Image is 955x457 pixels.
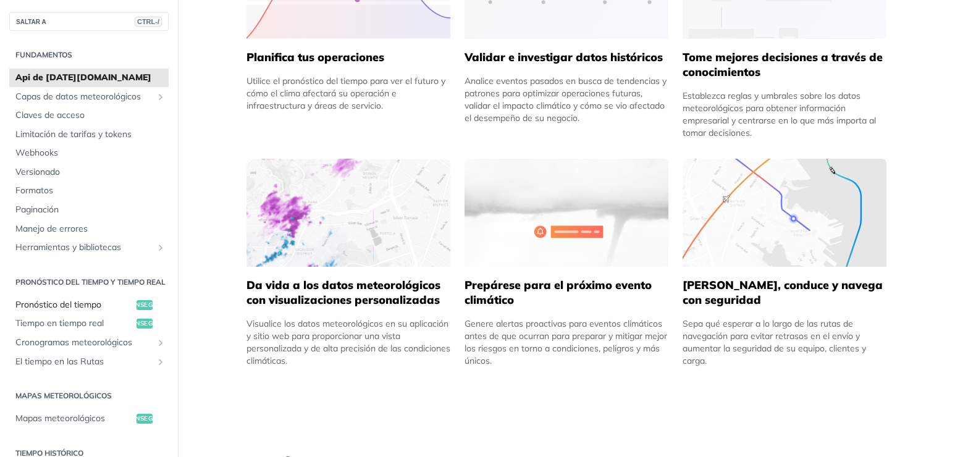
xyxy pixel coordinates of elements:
span: Paginación [15,204,166,216]
span: Mapas meteorológicos [15,413,133,425]
a: Limitación de tarifas y tokens [9,125,169,144]
span: Versionado [15,166,166,178]
span: Capas de datos meteorológicos [15,91,153,103]
h2: Mapas meteorológicos [9,390,169,401]
h5: Prepárese para el próximo evento climático [465,278,668,308]
img: 994b3d6-mask-group-32x.svg [683,159,886,267]
h5: Validar e investigar datos históricos [465,50,668,65]
h5: [PERSON_NAME], conduce y navega con seguridad [683,278,886,308]
h5: Da vida a los datos meteorológicos con visualizaciones personalizadas [246,278,450,308]
span: Cronogramas meteorológicos [15,337,153,349]
button: SALTAR ACTRL-/ [9,12,169,31]
span: Claves de acceso [15,109,166,122]
a: Tiempo en tiempo realconseguir [9,314,169,333]
a: Formatos [9,182,169,200]
img: 2c0a313-group-496-12x.svg [465,159,668,267]
a: Paginación [9,201,169,219]
a: Versionado [9,163,169,182]
h5: Planifica tus operaciones [246,50,450,65]
a: Webhooks [9,144,169,162]
div: Visualice los datos meteorológicos en su aplicación y sitio web para proporcionar una vista perso... [246,317,450,367]
div: Genere alertas proactivas para eventos climáticos antes de que ocurran para preparar y mitigar me... [465,317,668,367]
span: conseguir [137,414,153,424]
h5: Tome mejores decisiones a través de conocimientos [683,50,886,80]
h2: Pronóstico del tiempo y tiempo real [9,277,169,288]
a: Mapas meteorológicosconseguir [9,409,169,428]
span: Tiempo en tiempo real [15,317,133,330]
a: Claves de acceso [9,106,169,125]
a: El tiempo en las RutasShow subpages for Weather on Routes [9,353,169,371]
a: Pronóstico del tiempoconseguir [9,296,169,314]
div: Establezca reglas y umbrales sobre los datos meteorológicos para obtener información empresarial ... [683,90,886,139]
span: conseguir [137,300,153,310]
span: El tiempo en las Rutas [15,356,153,368]
span: Limitación de tarifas y tokens [15,128,166,141]
a: Manejo de errores [9,220,169,238]
a: Herramientas y bibliotecasShow subpages for Tools & Libraries [9,238,169,257]
span: Herramientas y bibliotecas [15,241,153,254]
h2: Fundamentos [9,49,169,61]
div: Utilice el pronóstico del tiempo para ver el futuro y cómo el clima afectará su operación e infra... [246,75,450,112]
span: Manejo de errores [15,223,166,235]
button: Show subpages for Tools & Libraries [156,243,166,253]
img: 4463876-group-4982x.svg [246,159,450,267]
span: Pronóstico del tiempo [15,299,133,311]
span: Api de [DATE][DOMAIN_NAME] [15,72,166,84]
a: Api de [DATE][DOMAIN_NAME] [9,69,169,87]
span: Webhooks [15,147,166,159]
span: CTRL-/ [135,17,162,27]
button: Show subpages for Weather Timelines [156,338,166,348]
a: Cronogramas meteorológicosShow subpages for Weather Timelines [9,333,169,352]
button: Show subpages for Weather Data Layers [156,92,166,102]
span: conseguir [137,319,153,329]
button: Show subpages for Weather on Routes [156,357,166,367]
span: Formatos [15,185,166,197]
a: Capas de datos meteorológicosShow subpages for Weather Data Layers [9,88,169,106]
div: Sepa qué esperar a lo largo de las rutas de navegación para evitar retrasos en el envío y aumenta... [683,317,886,367]
div: Analice eventos pasados en busca de tendencias y patrones para optimizar operaciones futuras, val... [465,75,668,124]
